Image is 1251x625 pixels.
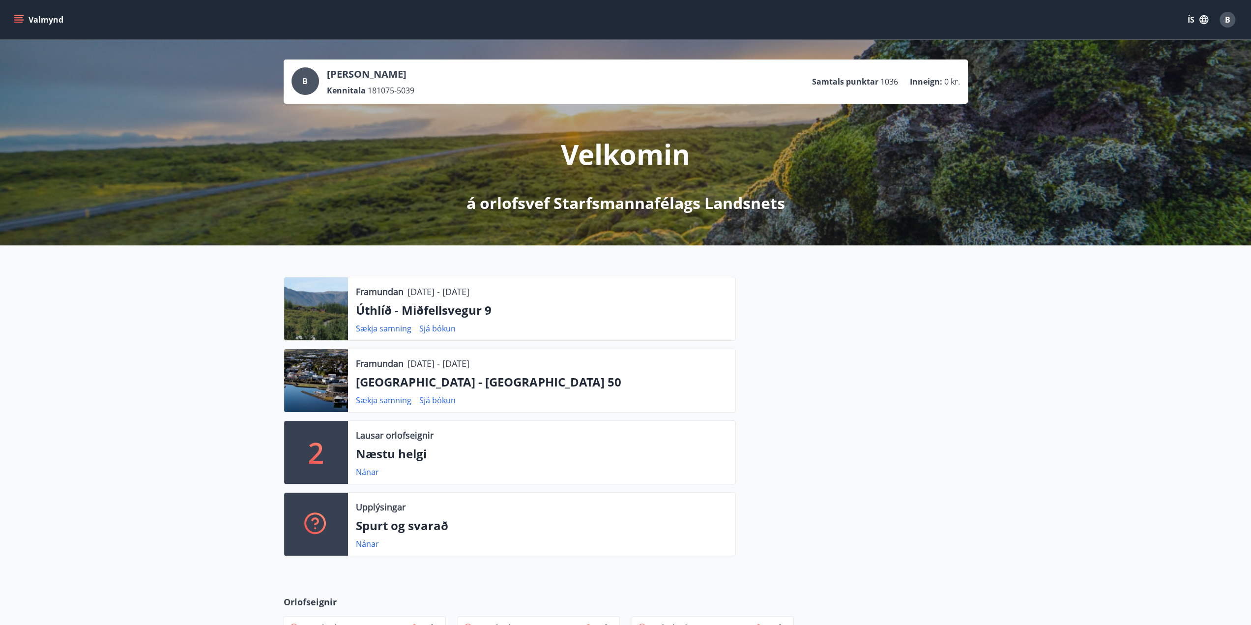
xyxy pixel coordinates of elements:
p: Upplýsingar [356,501,406,513]
a: Sjá bókun [419,323,456,334]
p: Velkomin [561,135,690,173]
p: [GEOGRAPHIC_DATA] - [GEOGRAPHIC_DATA] 50 [356,374,727,390]
a: Sjá bókun [419,395,456,406]
a: Sækja samning [356,395,411,406]
button: menu [12,11,67,29]
p: Spurt og svarað [356,517,727,534]
span: Orlofseignir [284,595,337,608]
p: Lausar orlofseignir [356,429,434,442]
p: Inneign : [910,76,942,87]
p: Næstu helgi [356,446,727,462]
a: Nánar [356,467,379,477]
p: [DATE] - [DATE] [407,285,469,298]
span: B [302,76,308,87]
p: [DATE] - [DATE] [407,357,469,370]
a: Nánar [356,538,379,549]
p: Framundan [356,285,404,298]
p: á orlofsvef Starfsmannafélags Landsnets [466,192,785,214]
span: 181075-5039 [368,85,414,96]
p: Kennitala [327,85,366,96]
span: 0 kr. [944,76,960,87]
span: 1036 [880,76,898,87]
p: Úthlíð - Miðfellsvegur 9 [356,302,727,319]
p: 2 [308,434,324,471]
p: Framundan [356,357,404,370]
button: B [1216,8,1239,31]
p: [PERSON_NAME] [327,67,414,81]
p: Samtals punktar [812,76,878,87]
a: Sækja samning [356,323,411,334]
button: ÍS [1182,11,1214,29]
span: B [1225,14,1230,25]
